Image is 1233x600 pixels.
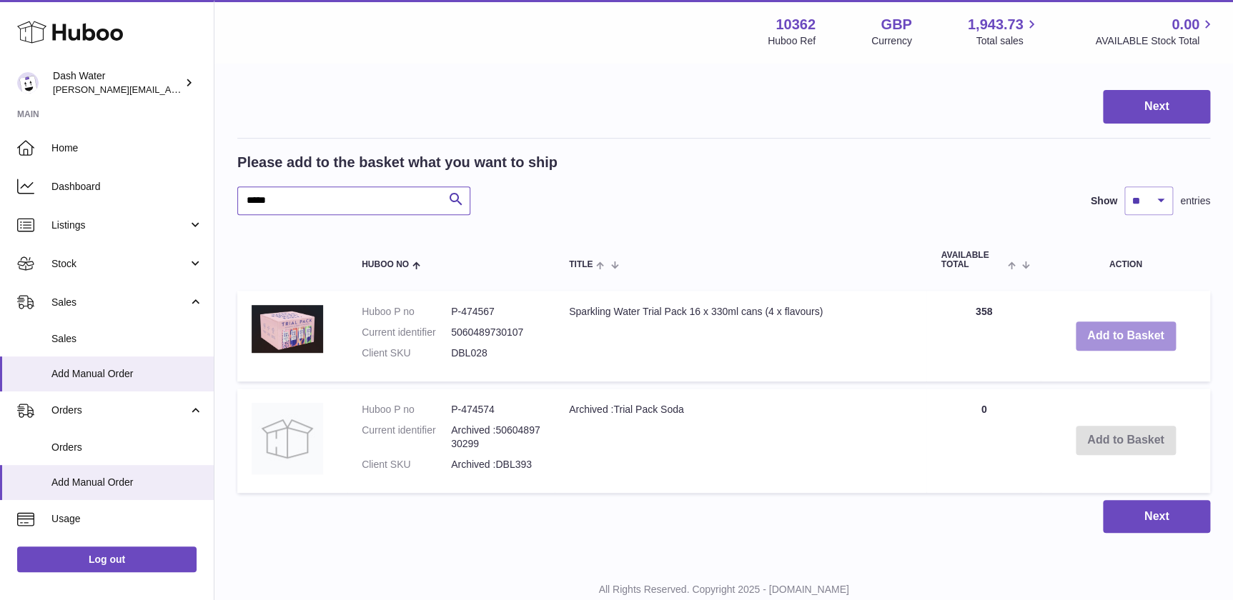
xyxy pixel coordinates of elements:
[1095,15,1216,48] a: 0.00 AVAILABLE Stock Total
[1041,236,1210,284] th: Action
[51,180,203,194] span: Dashboard
[1103,90,1210,124] button: Next
[17,546,197,572] a: Log out
[362,458,451,471] dt: Client SKU
[451,326,540,339] dd: 5060489730107
[51,141,203,155] span: Home
[1103,500,1210,534] button: Next
[51,441,203,454] span: Orders
[51,332,203,346] span: Sales
[1172,15,1199,34] span: 0.00
[362,346,451,360] dt: Client SKU
[976,34,1039,48] span: Total sales
[555,291,926,381] td: Sparkling Water Trial Pack 16 x 330ml cans (4 x flavours)
[362,326,451,339] dt: Current identifier
[51,367,203,381] span: Add Manual Order
[1076,321,1176,351] button: Add to Basket
[51,476,203,489] span: Add Manual Order
[237,153,558,172] h2: Please add to the basket what you want to ship
[252,305,323,352] img: Sparkling Water Trial Pack 16 x 330ml cans (4 x flavours)
[871,34,912,48] div: Currency
[53,84,287,95] span: [PERSON_NAME][EMAIL_ADDRESS][DOMAIN_NAME]
[451,424,540,451] dd: Archived :5060489730299
[776,15,816,34] strong: 10362
[451,458,540,471] dd: Archived :DBL393
[968,15,1024,34] span: 1,943.73
[768,34,816,48] div: Huboo Ref
[451,346,540,360] dd: DBL028
[1095,34,1216,48] span: AVAILABLE Stock Total
[881,15,911,34] strong: GBP
[451,403,540,416] dd: P-474574
[1091,194,1117,208] label: Show
[362,424,451,451] dt: Current identifier
[451,305,540,319] dd: P-474567
[51,404,188,417] span: Orders
[926,389,1041,493] td: 0
[53,69,182,96] div: Dash Water
[926,291,1041,381] td: 358
[555,389,926,493] td: Archived :Trial Pack Soda
[362,305,451,319] dt: Huboo P no
[941,251,1004,269] span: AVAILABLE Total
[51,296,188,309] span: Sales
[252,403,323,474] img: Archived :Trial Pack Soda
[1180,194,1210,208] span: entries
[51,219,188,232] span: Listings
[17,72,39,94] img: james@dash-water.com
[226,583,1222,596] p: All Rights Reserved. Copyright 2025 - [DOMAIN_NAME]
[569,260,593,269] span: Title
[51,257,188,271] span: Stock
[51,512,203,526] span: Usage
[362,260,409,269] span: Huboo no
[968,15,1040,48] a: 1,943.73 Total sales
[362,403,451,416] dt: Huboo P no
